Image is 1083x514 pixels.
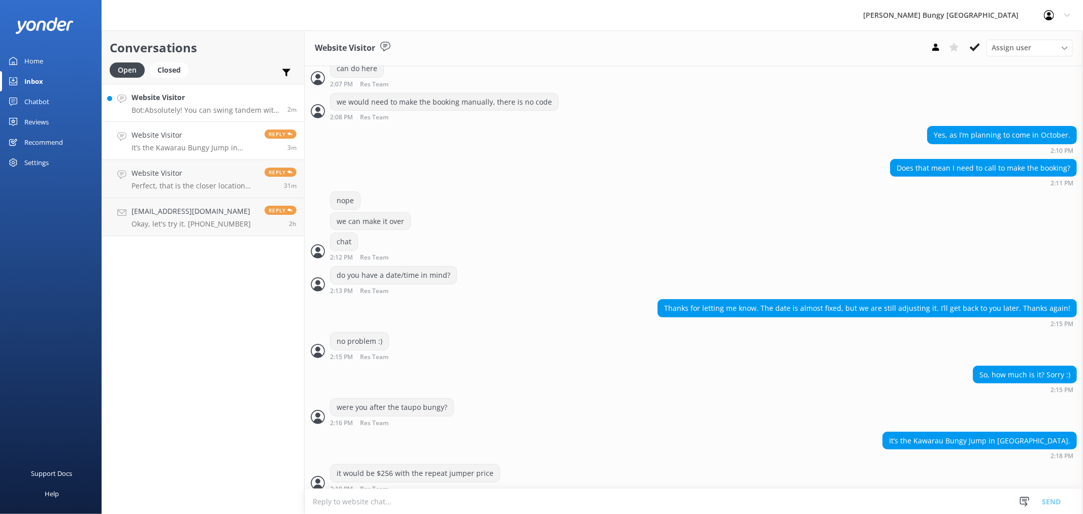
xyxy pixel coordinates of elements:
[110,64,150,75] a: Open
[882,452,1077,459] div: Sep 15 2025 02:18pm (UTC +12:00) Pacific/Auckland
[330,80,421,88] div: Sep 15 2025 02:07pm (UTC +12:00) Pacific/Auckland
[658,300,1076,317] div: Thanks for letting me know. The date is almost fixed, but we are still adjusting it. I’ll get bac...
[891,159,1076,177] div: Does that mean I need to call to make the booking?
[330,113,559,121] div: Sep 15 2025 02:08pm (UTC +12:00) Pacific/Auckland
[987,40,1073,56] div: Assign User
[330,353,421,361] div: Sep 15 2025 02:15pm (UTC +12:00) Pacific/Auckland
[24,132,63,152] div: Recommend
[330,288,353,295] strong: 2:13 PM
[360,486,388,493] span: Res Team
[360,288,388,295] span: Res Team
[132,143,257,152] p: It’s the Kawarau Bungy Jump in [GEOGRAPHIC_DATA].
[928,126,1076,144] div: Yes, as I’m planning to come in October.
[1051,387,1073,393] strong: 2:15 PM
[284,181,297,190] span: Sep 15 2025 01:50pm (UTC +12:00) Pacific/Auckland
[132,106,280,115] p: Bot: Absolutely! You can swing tandem with your partner on the Nevis Swing or Taupo Swing. Just b...
[265,206,297,215] span: Reply
[330,81,353,88] strong: 2:07 PM
[360,420,388,427] span: Res Team
[330,287,457,295] div: Sep 15 2025 02:13pm (UTC +12:00) Pacific/Auckland
[883,432,1076,449] div: It’s the Kawarau Bungy Jump in [GEOGRAPHIC_DATA].
[287,143,297,152] span: Sep 15 2025 02:18pm (UTC +12:00) Pacific/Auckland
[973,366,1076,383] div: So, how much is it? Sorry :)
[102,160,304,198] a: Website VisitorPerfect, that is the closer location that maps was showing. That clears everything...
[1051,180,1073,186] strong: 2:11 PM
[330,253,421,261] div: Sep 15 2025 02:12pm (UTC +12:00) Pacific/Auckland
[330,420,353,427] strong: 2:16 PM
[102,122,304,160] a: Website VisitorIt’s the Kawarau Bungy Jump in [GEOGRAPHIC_DATA].Reply3m
[132,168,257,179] h4: Website Visitor
[15,17,74,34] img: yonder-white-logo.png
[287,105,297,114] span: Sep 15 2025 02:19pm (UTC +12:00) Pacific/Auckland
[110,38,297,57] h2: Conversations
[45,484,59,504] div: Help
[658,320,1077,327] div: Sep 15 2025 02:15pm (UTC +12:00) Pacific/Auckland
[24,91,49,112] div: Chatbot
[973,386,1077,393] div: Sep 15 2025 02:15pm (UTC +12:00) Pacific/Auckland
[360,114,388,121] span: Res Team
[330,114,353,121] strong: 2:08 PM
[150,62,188,78] div: Closed
[315,42,375,55] h3: Website Visitor
[330,419,454,427] div: Sep 15 2025 02:16pm (UTC +12:00) Pacific/Auckland
[331,333,388,350] div: no problem :)
[24,152,49,173] div: Settings
[110,62,145,78] div: Open
[331,192,360,209] div: nope
[132,206,251,217] h4: [EMAIL_ADDRESS][DOMAIN_NAME]
[331,233,357,250] div: chat
[150,64,193,75] a: Closed
[890,179,1077,186] div: Sep 15 2025 02:11pm (UTC +12:00) Pacific/Auckland
[31,463,73,484] div: Support Docs
[1051,453,1073,459] strong: 2:18 PM
[24,51,43,71] div: Home
[265,130,297,139] span: Reply
[132,219,251,229] p: Okay, let's try it. [PHONE_NUMBER]
[331,267,456,284] div: do you have a date/time in mind?
[1051,321,1073,327] strong: 2:15 PM
[132,130,257,141] h4: Website Visitor
[1051,148,1073,154] strong: 2:10 PM
[330,486,353,493] strong: 2:19 PM
[331,213,410,230] div: we can make it over
[331,60,383,77] div: can do here
[132,92,280,103] h4: Website Visitor
[360,254,388,261] span: Res Team
[102,84,304,122] a: Website VisitorBot:Absolutely! You can swing tandem with your partner on the Nevis Swing or Taupo...
[24,71,43,91] div: Inbox
[330,485,500,493] div: Sep 15 2025 02:19pm (UTC +12:00) Pacific/Auckland
[330,254,353,261] strong: 2:12 PM
[992,42,1031,53] span: Assign user
[330,354,353,361] strong: 2:15 PM
[265,168,297,177] span: Reply
[331,465,500,482] div: it would be $256 with the repeat jumper price
[360,81,388,88] span: Res Team
[360,354,388,361] span: Res Team
[331,399,453,416] div: were you after the taupo bungy?
[927,147,1077,154] div: Sep 15 2025 02:10pm (UTC +12:00) Pacific/Auckland
[331,93,558,111] div: we would need to make the booking manually, there is no code
[102,198,304,236] a: [EMAIL_ADDRESS][DOMAIN_NAME]Okay, let's try it. [PHONE_NUMBER]Reply2h
[24,112,49,132] div: Reviews
[132,181,257,190] p: Perfect, that is the closer location that maps was showing. That clears everything up! Thanks for...
[289,219,297,228] span: Sep 15 2025 12:18pm (UTC +12:00) Pacific/Auckland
